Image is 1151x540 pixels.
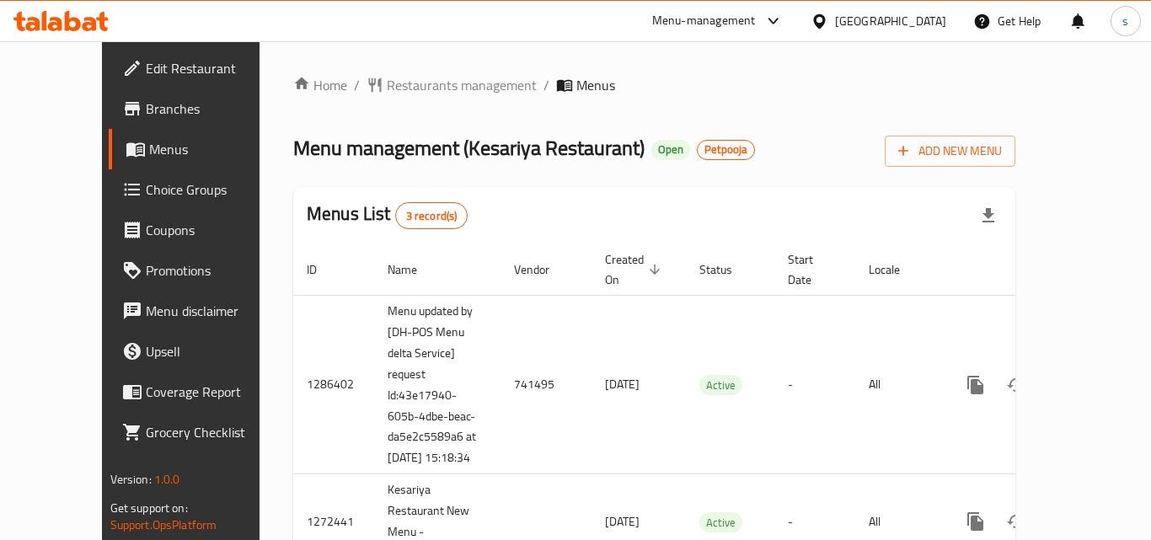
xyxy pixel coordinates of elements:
span: Promotions [146,260,281,281]
span: Restaurants management [387,75,537,95]
a: Promotions [109,250,294,291]
span: Active [699,513,742,532]
a: Choice Groups [109,169,294,210]
div: Total records count [395,202,468,229]
div: [GEOGRAPHIC_DATA] [835,12,946,30]
td: All [855,295,942,474]
div: Menu-management [652,11,756,31]
td: 1286402 [293,295,374,474]
div: Active [699,375,742,395]
span: Menus [149,139,281,159]
a: Menus [109,129,294,169]
span: Locale [869,259,922,280]
span: Add New Menu [898,141,1002,162]
span: Created On [605,249,666,290]
span: Branches [146,99,281,119]
td: 741495 [501,295,592,474]
span: Grocery Checklist [146,422,281,442]
a: Edit Restaurant [109,48,294,88]
span: Active [699,376,742,395]
span: 1.0.0 [154,468,180,490]
span: [DATE] [605,373,640,395]
span: ID [307,259,339,280]
a: Support.OpsPlatform [110,514,217,536]
li: / [543,75,549,95]
button: Add New Menu [885,136,1015,167]
div: Active [699,512,742,532]
span: Get support on: [110,497,188,519]
span: Upsell [146,341,281,361]
div: Open [651,140,690,160]
span: Petpooja [698,142,754,157]
span: Menus [576,75,615,95]
li: / [354,75,360,95]
th: Actions [942,244,1131,296]
span: [DATE] [605,511,640,532]
span: Open [651,142,690,157]
span: Coupons [146,220,281,240]
span: Status [699,259,754,280]
span: Choice Groups [146,179,281,200]
span: Name [388,259,439,280]
button: Change Status [996,365,1036,405]
span: Edit Restaurant [146,58,281,78]
a: Upsell [109,331,294,372]
span: Menu management ( Kesariya Restaurant ) [293,129,645,167]
h2: Menus List [307,201,468,229]
span: 3 record(s) [396,208,468,224]
span: Menu disclaimer [146,301,281,321]
span: Start Date [788,249,835,290]
a: Home [293,75,347,95]
a: Coupons [109,210,294,250]
span: Version: [110,468,152,490]
a: Restaurants management [367,75,537,95]
div: Export file [968,195,1009,236]
a: Grocery Checklist [109,412,294,452]
td: - [774,295,855,474]
td: Menu updated by [DH-POS Menu delta Service] request Id:43e17940-605b-4dbe-beac-da5e2c5589a6 at [D... [374,295,501,474]
a: Coverage Report [109,372,294,412]
span: Vendor [514,259,571,280]
nav: breadcrumb [293,75,1015,95]
button: more [956,365,996,405]
a: Branches [109,88,294,129]
span: s [1122,12,1128,30]
span: Coverage Report [146,382,281,402]
a: Menu disclaimer [109,291,294,331]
